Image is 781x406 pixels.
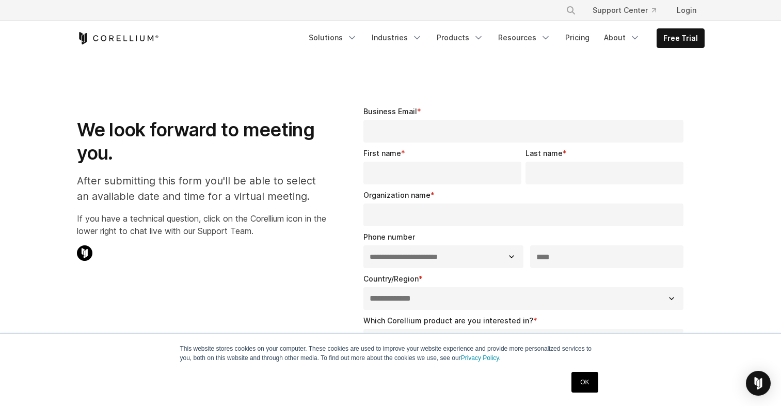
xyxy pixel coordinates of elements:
[553,1,705,20] div: Navigation Menu
[363,149,401,158] span: First name
[77,245,92,261] img: Corellium Chat Icon
[363,274,419,283] span: Country/Region
[77,32,159,44] a: Corellium Home
[363,232,415,241] span: Phone number
[363,191,431,199] span: Organization name
[77,173,326,204] p: After submitting this form you'll be able to select an available date and time for a virtual meet...
[302,28,363,47] a: Solutions
[180,344,601,363] p: This website stores cookies on your computer. These cookies are used to improve your website expe...
[562,1,580,20] button: Search
[365,28,428,47] a: Industries
[431,28,490,47] a: Products
[525,149,563,158] span: Last name
[571,372,598,393] a: OK
[668,1,705,20] a: Login
[598,28,646,47] a: About
[492,28,557,47] a: Resources
[584,1,664,20] a: Support Center
[363,316,533,325] span: Which Corellium product are you interested in?
[302,28,705,48] div: Navigation Menu
[559,28,596,47] a: Pricing
[746,371,771,396] div: Open Intercom Messenger
[657,29,704,48] a: Free Trial
[77,118,326,165] h1: We look forward to meeting you.
[77,212,326,237] p: If you have a technical question, click on the Corellium icon in the lower right to chat live wit...
[363,107,417,116] span: Business Email
[461,354,501,362] a: Privacy Policy.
